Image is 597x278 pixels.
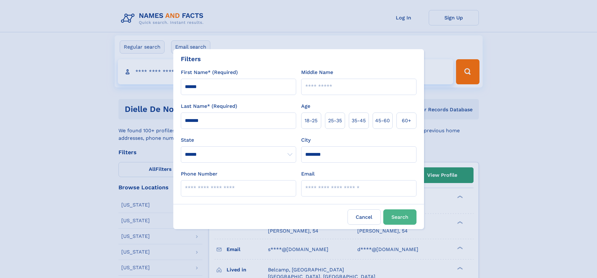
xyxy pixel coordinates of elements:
label: State [181,136,296,144]
label: Email [301,170,315,178]
label: City [301,136,311,144]
label: Cancel [348,209,381,225]
span: 60+ [402,117,411,124]
div: Filters [181,54,201,64]
span: 18‑25 [305,117,317,124]
span: 35‑45 [352,117,366,124]
label: Age [301,102,310,110]
label: First Name* (Required) [181,69,238,76]
label: Last Name* (Required) [181,102,237,110]
span: 25‑35 [328,117,342,124]
label: Phone Number [181,170,217,178]
button: Search [383,209,416,225]
label: Middle Name [301,69,333,76]
span: 45‑60 [375,117,390,124]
